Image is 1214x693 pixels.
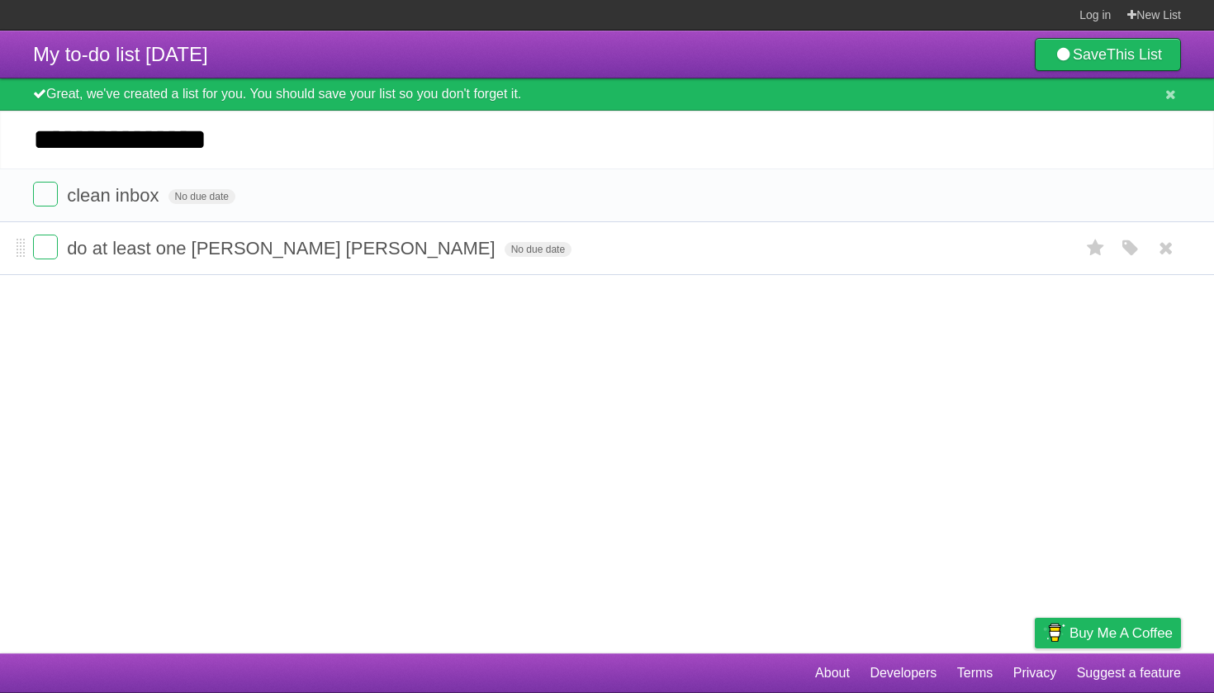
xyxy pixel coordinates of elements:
a: Developers [870,657,937,689]
label: Star task [1080,235,1112,262]
span: Buy me a coffee [1069,619,1173,648]
a: About [815,657,850,689]
a: Privacy [1013,657,1056,689]
a: Terms [957,657,993,689]
a: Buy me a coffee [1035,618,1181,648]
span: My to-do list [DATE] [33,43,208,65]
span: No due date [168,189,235,204]
b: This List [1107,46,1162,63]
a: SaveThis List [1035,38,1181,71]
span: do at least one [PERSON_NAME] [PERSON_NAME] [67,238,499,259]
label: Done [33,182,58,206]
span: clean inbox [67,185,163,206]
a: Suggest a feature [1077,657,1181,689]
span: No due date [505,242,571,257]
img: Buy me a coffee [1043,619,1065,647]
label: Done [33,235,58,259]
